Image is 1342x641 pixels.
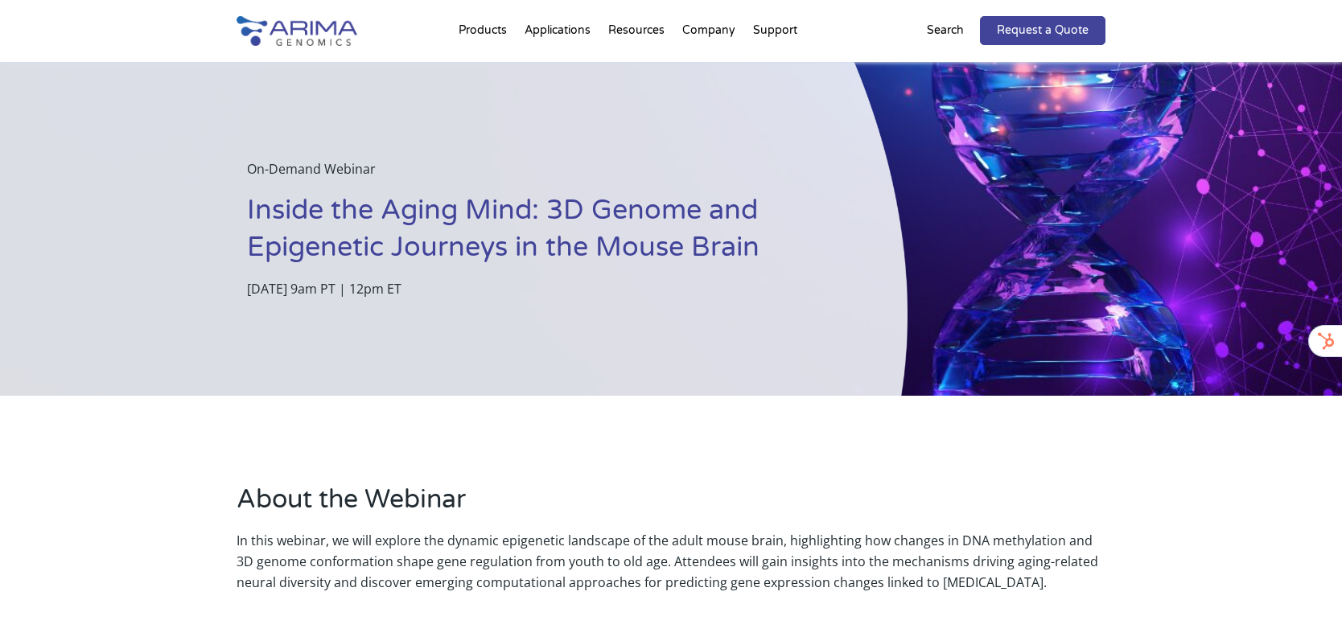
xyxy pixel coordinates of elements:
[247,158,827,192] p: On-Demand Webinar
[247,278,827,299] p: [DATE] 9am PT | 12pm ET
[237,530,1105,593] p: In this webinar, we will explore the dynamic epigenetic landscape of the adult mouse brain, highl...
[237,482,1105,530] h2: About the Webinar
[927,20,964,41] p: Search
[980,16,1105,45] a: Request a Quote
[237,16,357,46] img: Arima-Genomics-logo
[247,192,827,278] h1: Inside the Aging Mind: 3D Genome and Epigenetic Journeys in the Mouse Brain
